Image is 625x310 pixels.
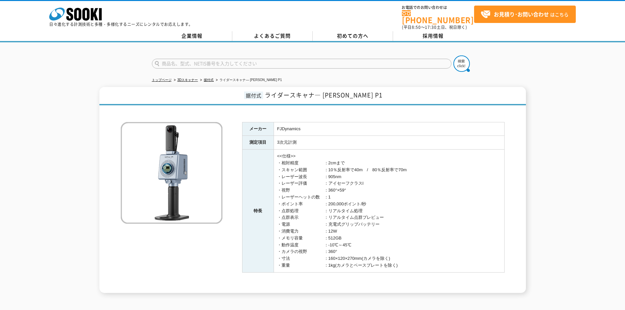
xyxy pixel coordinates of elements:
img: ライダースキャナ― FJD Trion P1 [121,122,222,224]
span: お電話でのお問い合わせは [402,6,474,10]
strong: お見積り･お問い合わせ [494,10,549,18]
li: ライダースキャナ― [PERSON_NAME] P1 [215,77,282,84]
th: 測定項目 [242,136,274,150]
a: [PHONE_NUMBER] [402,10,474,24]
a: 据付式 [204,78,214,82]
td: FJDynamics [274,122,504,136]
span: ライダースキャナ― [PERSON_NAME] P1 [265,91,383,99]
a: 3Dスキャナー [177,78,198,82]
td: <<仕様>> ・相対精度 ：2cmまで ・スキャン範囲 ：10％反射率で40m / 80％反射率で70m ・レーザー波長 ：905nm ・レーザー評価 ：アイセーフクラスI ・視野 ：360°×... [274,150,504,273]
th: メーカー [242,122,274,136]
td: 3次元計測 [274,136,504,150]
a: 採用情報 [393,31,473,41]
a: よくあるご質問 [232,31,313,41]
p: 日々進化する計測技術と多種・多様化するニーズにレンタルでお応えします。 [49,22,193,26]
th: 特長 [242,150,274,273]
input: 商品名、型式、NETIS番号を入力してください [152,59,451,69]
span: 8:50 [412,24,421,30]
a: 企業情報 [152,31,232,41]
span: はこちら [481,10,569,19]
a: 初めての方へ [313,31,393,41]
span: 初めての方へ [337,32,368,39]
span: 据付式 [244,92,263,99]
span: (平日 ～ 土日、祝日除く) [402,24,467,30]
a: トップページ [152,78,172,82]
span: 17:30 [425,24,437,30]
img: btn_search.png [453,55,470,72]
a: お見積り･お問い合わせはこちら [474,6,576,23]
